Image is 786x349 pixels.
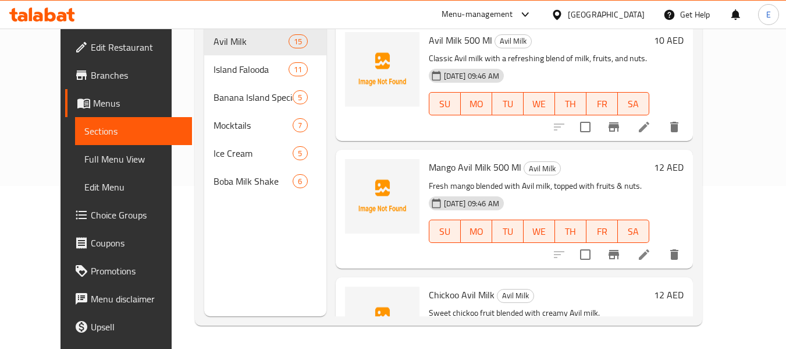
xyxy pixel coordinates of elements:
span: Menu disclaimer [91,292,183,306]
span: TU [497,223,519,240]
span: FR [591,223,613,240]
span: WE [528,96,550,112]
button: SU [429,220,461,243]
div: Ice Cream5 [204,139,326,167]
span: Menus [93,96,183,110]
a: Promotions [65,257,192,285]
a: Edit Restaurant [65,33,192,61]
span: E [766,8,771,21]
a: Edit menu item [637,120,651,134]
span: Mango Avil Milk 500 Ml [429,158,521,176]
a: Menu disclaimer [65,285,192,313]
span: [DATE] 09:46 AM [439,70,504,82]
span: Avil Milk 500 Ml [429,31,492,49]
p: Classic Avil milk with a refreshing blend of milk, fruits, and nuts. [429,51,649,66]
span: Avil Milk [497,289,534,302]
button: delete [660,241,688,269]
span: Upsell [91,320,183,334]
div: items [293,90,307,104]
a: Menus [65,89,192,117]
button: SU [429,92,461,115]
button: TU [492,220,524,243]
span: Island Falooda [214,62,289,76]
button: Branch-specific-item [600,241,628,269]
nav: Menu sections [204,23,326,200]
div: Avil Milk [497,289,534,303]
div: Island Falooda11 [204,55,326,83]
div: items [289,62,307,76]
button: MO [461,220,492,243]
span: 6 [293,176,307,187]
span: Select to update [573,115,597,139]
div: [GEOGRAPHIC_DATA] [568,8,645,21]
span: Edit Restaurant [91,40,183,54]
div: Mocktails7 [204,111,326,139]
a: Edit Menu [75,173,192,201]
h6: 10 AED [654,32,684,48]
span: [DATE] 09:46 AM [439,198,504,209]
button: TH [555,220,586,243]
button: MO [461,92,492,115]
button: FR [586,220,618,243]
span: Mocktails [214,118,293,132]
span: TH [560,223,582,240]
a: Branches [65,61,192,89]
span: 11 [289,64,307,75]
button: Branch-specific-item [600,113,628,141]
span: 5 [293,148,307,159]
span: Promotions [91,264,183,278]
span: 7 [293,120,307,131]
span: WE [528,223,550,240]
span: Full Menu View [84,152,183,166]
span: SU [434,223,456,240]
div: Menu-management [442,8,513,22]
button: SA [618,220,649,243]
span: MO [465,96,488,112]
button: WE [524,92,555,115]
h6: 12 AED [654,159,684,175]
div: Banana Island Special5 [204,83,326,111]
span: Banana Island Special [214,90,293,104]
h6: 12 AED [654,287,684,303]
span: Chickoo Avil Milk [429,286,495,304]
span: Choice Groups [91,208,183,222]
span: Sections [84,124,183,138]
div: Avil Milk15 [204,27,326,55]
div: items [289,34,307,48]
span: Branches [91,68,183,82]
button: TH [555,92,586,115]
div: Avil Milk [524,161,561,175]
span: Boba Milk Shake [214,174,293,188]
div: items [293,118,307,132]
span: TU [497,96,519,112]
span: SU [434,96,456,112]
span: 15 [289,36,307,47]
span: FR [591,96,613,112]
button: SA [618,92,649,115]
img: Avil Milk 500 Ml [345,32,419,107]
a: Coupons [65,229,192,257]
span: Avil Milk [524,162,560,175]
span: SA [623,96,645,112]
a: Upsell [65,313,192,341]
a: Sections [75,117,192,145]
span: Ice Cream [214,146,293,160]
span: Edit Menu [84,180,183,194]
div: Avil Milk [495,34,532,48]
span: SA [623,223,645,240]
span: TH [560,96,582,112]
span: Avil Milk [214,34,289,48]
button: FR [586,92,618,115]
p: Fresh mango blended with Avil milk, topped with fruits & nuts. [429,179,649,193]
div: items [293,174,307,188]
button: WE [524,220,555,243]
span: Avil Milk [495,34,531,48]
img: Mango Avil Milk 500 Ml [345,159,419,234]
div: items [293,146,307,160]
span: MO [465,223,488,240]
a: Choice Groups [65,201,192,229]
